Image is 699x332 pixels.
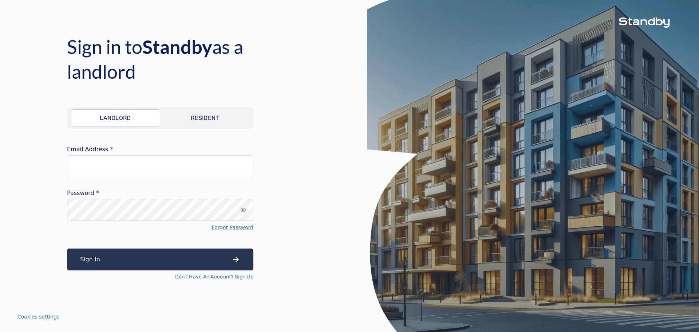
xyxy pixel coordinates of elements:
[67,34,300,84] h4: Sign in to as a landlord
[67,190,253,196] label: Password
[175,273,253,281] p: Don't Have An Account?
[142,35,212,58] span: Standby
[100,114,131,122] p: Landlord
[160,109,250,127] a: Resident
[235,273,253,281] a: Sign Up
[212,224,253,231] a: Forgot Password
[67,155,253,177] input: email
[17,313,59,320] button: Cookies settings
[67,249,253,270] button: Sign In
[240,207,246,213] div: input icon
[191,114,219,122] p: Resident
[71,109,160,127] a: Landlord
[67,147,253,152] label: Email Address
[67,199,253,221] input: password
